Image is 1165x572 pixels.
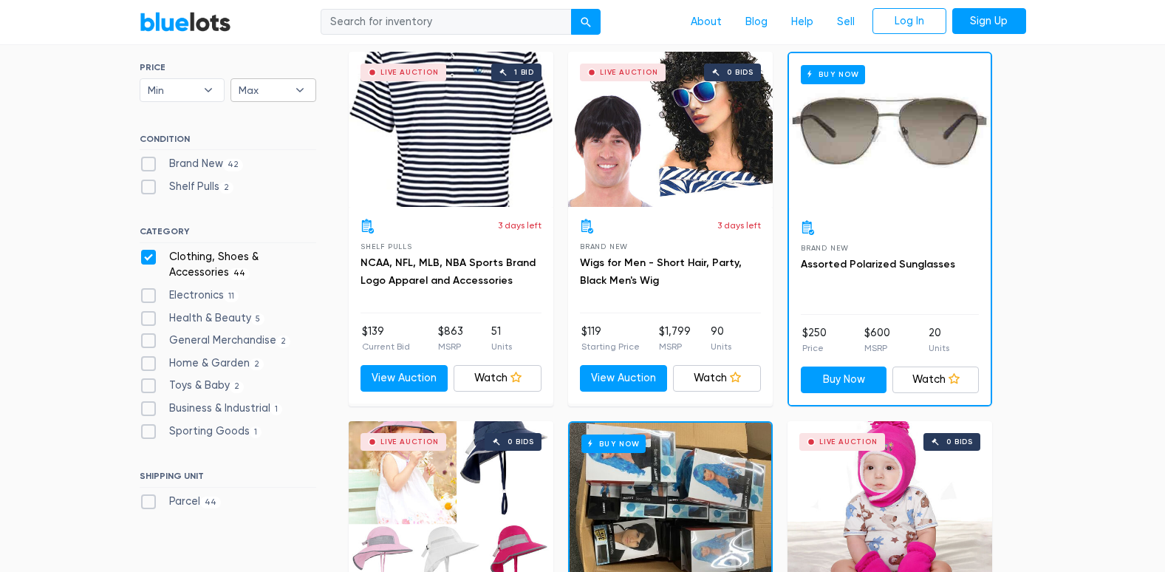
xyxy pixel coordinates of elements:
a: Live Auction 0 bids [568,52,773,207]
b: ▾ [284,79,315,101]
h6: Buy Now [801,65,865,84]
b: ▾ [193,79,224,101]
div: 1 bid [514,69,534,76]
label: Business & Industrial [140,401,283,417]
a: Buy Now [801,367,887,393]
p: Units [929,341,949,355]
label: Electronics [140,287,239,304]
a: Sign Up [952,8,1026,35]
span: Max [239,79,287,101]
p: 3 days left [717,219,761,232]
a: Blog [734,8,779,36]
span: Brand New [801,244,849,252]
a: Watch [892,367,979,393]
li: $1,799 [659,324,691,353]
span: Min [148,79,197,101]
label: Health & Beauty [140,310,265,327]
div: Live Auction [380,438,439,446]
a: View Auction [580,365,668,392]
label: Toys & Baby [140,378,245,394]
li: 20 [929,325,949,355]
li: $600 [864,325,890,355]
span: Shelf Pulls [361,242,412,251]
p: Current Bid [362,340,410,353]
li: $250 [802,325,827,355]
p: 3 days left [498,219,541,232]
span: Brand New [580,242,628,251]
a: Assorted Polarized Sunglasses [801,258,955,270]
li: $863 [438,324,463,353]
a: Live Auction 1 bid [349,52,553,207]
label: Home & Garden [140,355,264,372]
a: Log In [872,8,946,35]
p: Price [802,341,827,355]
label: Parcel [140,494,222,510]
a: NCAA, NFL, MLB, NBA Sports Brand Logo Apparel and Accessories [361,256,536,287]
li: $139 [362,324,410,353]
li: 90 [711,324,731,353]
span: 2 [250,358,264,370]
span: 2 [219,182,234,194]
h6: CATEGORY [140,226,316,242]
h6: SHIPPING UNIT [140,471,316,487]
span: 44 [229,268,250,280]
a: Wigs for Men - Short Hair, Party, Black Men's Wig [580,256,742,287]
a: Watch [454,365,541,392]
p: MSRP [864,341,890,355]
a: View Auction [361,365,448,392]
a: BlueLots [140,11,231,33]
label: Sporting Goods [140,423,262,440]
p: Starting Price [581,340,640,353]
input: Search for inventory [321,9,572,35]
label: Clothing, Shoes & Accessories [140,249,316,281]
p: Units [711,340,731,353]
a: Sell [825,8,867,36]
h6: PRICE [140,62,316,72]
div: Live Auction [819,438,878,446]
p: MSRP [659,340,691,353]
span: 42 [223,159,244,171]
h6: CONDITION [140,134,316,150]
a: Watch [673,365,761,392]
p: Units [491,340,512,353]
div: 0 bids [727,69,754,76]
div: Live Auction [600,69,658,76]
div: Live Auction [380,69,439,76]
span: 2 [276,336,291,347]
a: About [679,8,734,36]
span: 44 [200,497,222,508]
span: 11 [224,290,239,302]
a: Buy Now [789,53,991,208]
p: MSRP [438,340,463,353]
span: 5 [251,313,265,325]
div: 0 bids [508,438,534,446]
span: 1 [250,426,262,438]
span: 2 [230,381,245,393]
li: $119 [581,324,640,353]
label: General Merchandise [140,333,291,349]
div: 0 bids [946,438,973,446]
a: Help [779,8,825,36]
h6: Buy Now [581,435,646,453]
label: Shelf Pulls [140,179,234,195]
label: Brand New [140,156,244,172]
span: 1 [270,404,283,415]
li: 51 [491,324,512,353]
